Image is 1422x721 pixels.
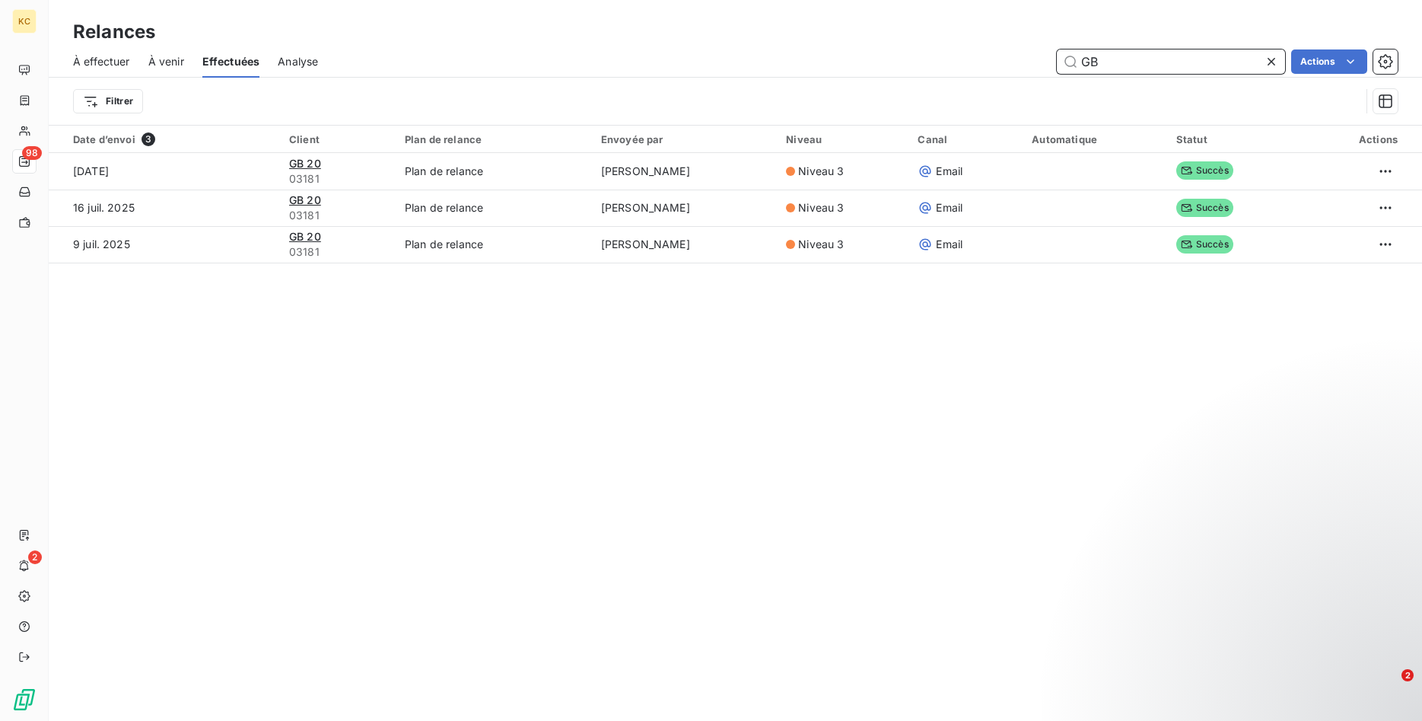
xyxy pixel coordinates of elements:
span: GB 20 [289,193,321,206]
span: À effectuer [73,54,130,69]
td: [DATE] [49,153,280,190]
td: 9 juil. 2025 [49,226,280,263]
span: Succès [1176,199,1233,217]
span: Client [289,133,320,145]
h3: Relances [73,18,155,46]
td: 16 juil. 2025 [49,190,280,226]
span: 03181 [289,208,387,223]
span: Succès [1176,161,1233,180]
td: [PERSON_NAME] [592,190,778,226]
div: Date d’envoi [73,132,271,146]
div: Plan de relance [405,133,583,145]
div: KC [12,9,37,33]
div: Canal [918,133,1013,145]
td: Plan de relance [396,190,592,226]
input: Rechercher [1057,49,1285,74]
span: 2 [1401,669,1414,681]
button: Filtrer [73,89,143,113]
span: Succès [1176,235,1233,254]
span: Email [936,164,962,179]
span: Email [936,237,962,252]
div: Automatique [1032,133,1157,145]
span: 98 [22,146,42,160]
span: 03181 [289,244,387,260]
div: Statut [1176,133,1288,145]
span: 03181 [289,171,387,187]
span: Niveau 3 [798,237,844,252]
span: Effectuées [202,54,260,69]
div: Envoyée par [601,133,768,145]
span: Niveau 3 [798,164,844,179]
span: 2 [28,550,42,564]
td: [PERSON_NAME] [592,153,778,190]
button: Actions [1291,49,1367,74]
iframe: Intercom live chat [1370,669,1407,706]
span: Email [936,200,962,215]
td: [PERSON_NAME] [592,226,778,263]
iframe: Intercom notifications message [1118,573,1422,680]
img: Logo LeanPay [12,688,37,712]
span: 3 [142,132,155,146]
div: Niveau [786,133,899,145]
span: À venir [148,54,184,69]
td: Plan de relance [396,153,592,190]
span: Niveau 3 [798,200,844,215]
span: Analyse [278,54,318,69]
span: GB 20 [289,157,321,170]
span: GB 20 [289,230,321,243]
td: Plan de relance [396,226,592,263]
div: Actions [1306,133,1398,145]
